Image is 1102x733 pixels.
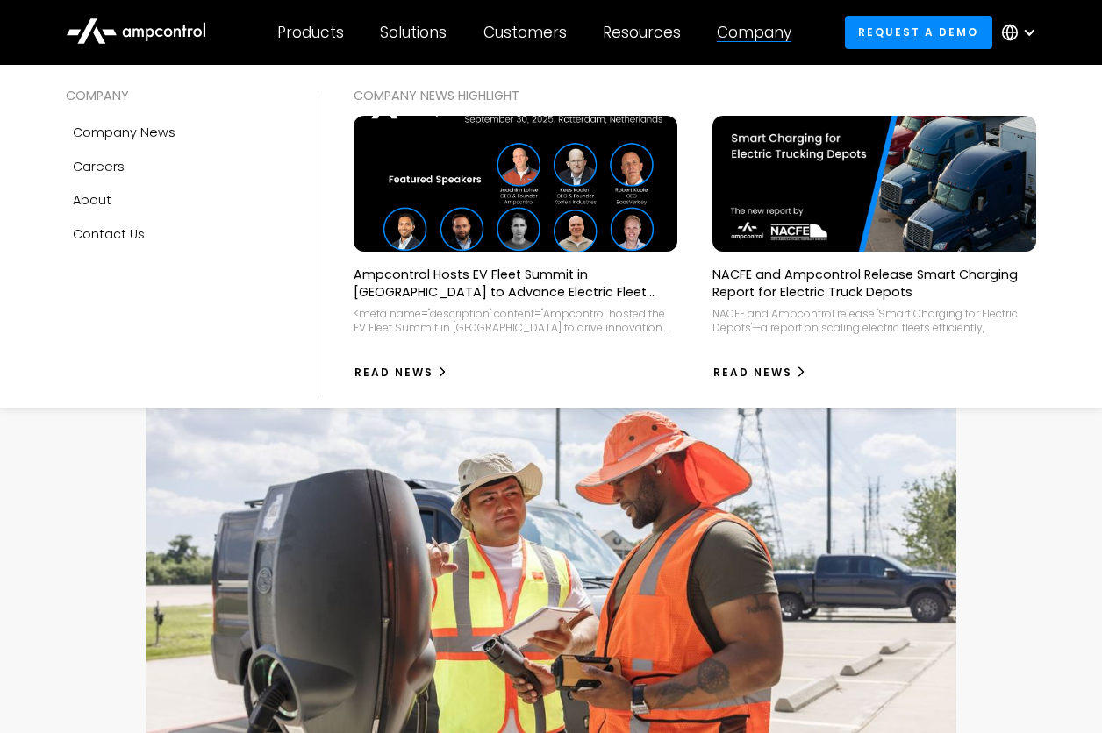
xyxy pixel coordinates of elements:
[66,150,282,183] a: Careers
[712,266,1036,301] p: NACFE and Ampcontrol Release Smart Charging Report for Electric Truck Depots
[712,307,1036,334] div: NACFE and Ampcontrol release 'Smart Charging for Electric Depots'—a report on scaling electric fl...
[483,23,567,42] div: Customers
[73,190,111,210] div: About
[66,86,282,105] div: COMPANY
[354,86,1036,105] div: COMPANY NEWS Highlight
[354,266,677,301] p: Ampcontrol Hosts EV Fleet Summit in [GEOGRAPHIC_DATA] to Advance Electric Fleet Management in [GE...
[354,359,449,387] a: Read News
[380,23,447,42] div: Solutions
[73,157,125,176] div: Careers
[603,23,681,42] div: Resources
[712,359,808,387] a: Read News
[277,23,344,42] div: Products
[73,224,145,244] div: Contact Us
[717,23,791,42] div: Company
[66,116,282,149] a: Company news
[845,16,992,48] a: Request a demo
[66,183,282,217] a: About
[354,365,433,381] div: Read News
[66,217,282,251] a: Contact Us
[354,307,677,334] div: <meta name="description" content="Ampcontrol hosted the EV Fleet Summit in [GEOGRAPHIC_DATA] to d...
[713,365,792,381] div: Read News
[73,123,175,142] div: Company news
